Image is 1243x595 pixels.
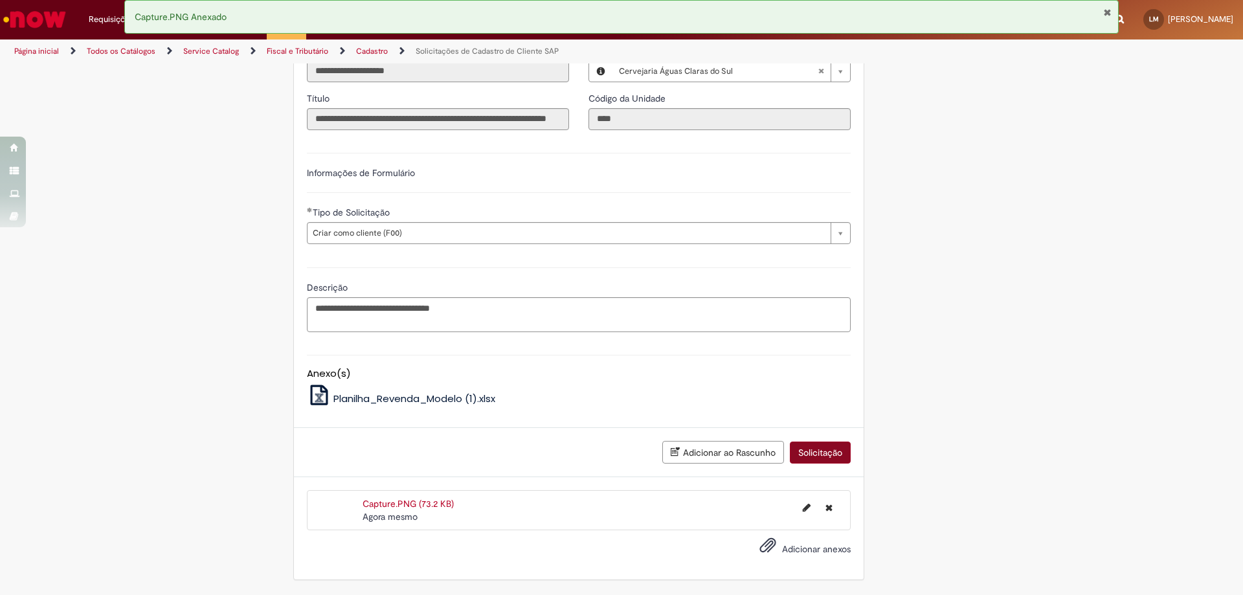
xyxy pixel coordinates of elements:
[1103,7,1112,17] button: Fechar Notificação
[307,282,350,293] span: Descrição
[612,61,850,82] a: Cervejaria Águas Claras do SulLimpar campo Local
[313,223,824,243] span: Criar como cliente (F00)
[588,92,668,105] label: Somente leitura - Código da Unidade
[135,11,227,23] span: Capture.PNG Anexado
[363,498,454,510] a: Capture.PNG (73.2 KB)
[662,441,784,464] button: Adicionar ao Rascunho
[89,13,134,26] span: Requisições
[307,108,569,130] input: Título
[589,61,612,82] button: Local, Visualizar este registro Cervejaria Águas Claras do Sul
[790,442,851,464] button: Solicitação
[363,511,418,522] time: 28/08/2025 15:23:57
[1168,14,1233,25] span: [PERSON_NAME]
[1149,15,1159,23] span: LM
[782,543,851,555] span: Adicionar anexos
[619,61,818,82] span: Cervejaria Águas Claras do Sul
[416,46,559,56] a: Solicitações de Cadastro de Cliente SAP
[307,167,415,179] label: Informações de Formulário
[14,46,59,56] a: Página inicial
[307,392,496,405] a: Planilha_Revenda_Modelo (1).xlsx
[811,61,831,82] abbr: Limpar campo Local
[87,46,155,56] a: Todos os Catálogos
[795,497,818,518] button: Editar nome de arquivo Capture.PNG
[313,207,392,218] span: Tipo de Solicitação
[267,46,328,56] a: Fiscal e Tributário
[307,207,313,212] span: Obrigatório Preenchido
[756,533,779,563] button: Adicionar anexos
[183,46,239,56] a: Service Catalog
[307,297,851,332] textarea: Descrição
[1,6,68,32] img: ServiceNow
[307,93,332,104] span: Somente leitura - Título
[356,46,388,56] a: Cadastro
[307,92,332,105] label: Somente leitura - Título
[333,392,495,405] span: Planilha_Revenda_Modelo (1).xlsx
[307,368,851,379] h5: Anexo(s)
[588,108,851,130] input: Código da Unidade
[588,93,668,104] span: Somente leitura - Código da Unidade
[818,497,840,518] button: Excluir Capture.PNG
[363,511,418,522] span: Agora mesmo
[10,39,819,63] ul: Trilhas de página
[307,60,569,82] input: Email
